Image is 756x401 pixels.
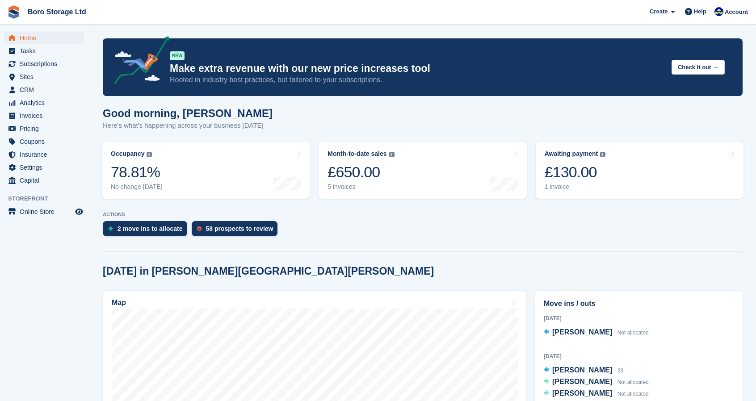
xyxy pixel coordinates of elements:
img: Tobie Hillier [714,7,723,16]
h2: Map [112,299,126,307]
p: Make extra revenue with our new price increases tool [170,62,664,75]
img: prospect-51fa495bee0391a8d652442698ab0144808aea92771e9ea1ae160a38d050c398.svg [197,226,202,231]
a: menu [4,58,84,70]
span: Analytics [20,96,73,109]
img: stora-icon-8386f47178a22dfd0bd8f6a31ec36ba5ce8667c1dd55bd0f319d3a0aa187defe.svg [7,5,21,19]
div: No change [DATE] [111,183,163,191]
span: Not allocated [617,379,649,385]
span: Online Store [20,205,73,218]
a: Boro Storage Ltd [24,4,90,19]
span: Account [725,8,748,17]
img: price-adjustments-announcement-icon-8257ccfd72463d97f412b2fc003d46551f7dbcb40ab6d574587a9cd5c0d94... [107,36,169,87]
img: icon-info-grey-7440780725fd019a000dd9b08b2336e03edf1995a4989e88bcd33f0948082b44.svg [389,152,395,157]
span: Not allocated [617,330,649,336]
div: Awaiting payment [545,150,598,158]
a: Awaiting payment £130.00 1 invoice [536,142,743,199]
a: menu [4,71,84,83]
h2: Move ins / outs [544,298,734,309]
a: menu [4,122,84,135]
a: menu [4,32,84,44]
div: [DATE] [544,314,734,322]
div: 1 invoice [545,183,606,191]
span: Home [20,32,73,44]
div: Month-to-date sales [328,150,386,158]
a: menu [4,45,84,57]
span: 23 [617,368,623,374]
a: 58 prospects to review [192,221,282,241]
a: Preview store [74,206,84,217]
img: move_ins_to_allocate_icon-fdf77a2bb77ea45bf5b3d319d69a93e2d87916cf1d5bf7949dd705db3b84f3ca.svg [108,226,113,231]
span: Capital [20,174,73,187]
div: 2 move ins to allocate [118,225,183,232]
span: Insurance [20,148,73,161]
div: £650.00 [328,163,394,181]
span: Settings [20,161,73,174]
span: Coupons [20,135,73,148]
a: Month-to-date sales £650.00 5 invoices [319,142,526,199]
span: [PERSON_NAME] [552,389,612,397]
p: Here's what's happening across your business [DATE] [103,121,273,131]
span: [PERSON_NAME] [552,366,612,374]
a: [PERSON_NAME] Not allocated [544,376,649,388]
a: menu [4,135,84,148]
span: Tasks [20,45,73,57]
img: icon-info-grey-7440780725fd019a000dd9b08b2336e03edf1995a4989e88bcd33f0948082b44.svg [600,152,605,157]
span: Help [694,7,706,16]
a: [PERSON_NAME] Not allocated [544,327,649,338]
a: menu [4,148,84,161]
span: Storefront [8,194,89,203]
span: Invoices [20,109,73,122]
div: 58 prospects to review [206,225,273,232]
a: [PERSON_NAME] Not allocated [544,388,649,400]
span: Not allocated [617,391,649,397]
h1: Good morning, [PERSON_NAME] [103,107,273,119]
span: [PERSON_NAME] [552,378,612,385]
a: menu [4,84,84,96]
p: Rooted in industry best practices, but tailored to your subscriptions. [170,75,664,85]
div: 5 invoices [328,183,394,191]
button: Check it out → [672,60,725,75]
div: NEW [170,51,185,60]
a: Occupancy 78.81% No change [DATE] [102,142,310,199]
span: Subscriptions [20,58,73,70]
a: menu [4,174,84,187]
img: icon-info-grey-7440780725fd019a000dd9b08b2336e03edf1995a4989e88bcd33f0948082b44.svg [147,152,152,157]
a: menu [4,205,84,218]
span: [PERSON_NAME] [552,328,612,336]
div: [DATE] [544,352,734,360]
a: menu [4,96,84,109]
span: CRM [20,84,73,96]
p: ACTIONS [103,212,743,217]
div: 78.81% [111,163,163,181]
a: 2 move ins to allocate [103,221,192,241]
h2: [DATE] in [PERSON_NAME][GEOGRAPHIC_DATA][PERSON_NAME] [103,265,434,277]
a: menu [4,161,84,174]
span: Pricing [20,122,73,135]
div: Occupancy [111,150,144,158]
span: Sites [20,71,73,83]
a: menu [4,109,84,122]
span: Create [650,7,668,16]
a: [PERSON_NAME] 23 [544,365,623,376]
div: £130.00 [545,163,606,181]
